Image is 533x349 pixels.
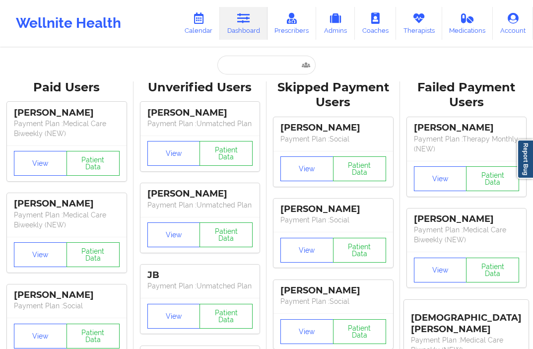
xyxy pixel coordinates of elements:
[280,156,333,181] button: View
[147,270,253,281] div: JB
[67,242,120,267] button: Patient Data
[333,319,386,344] button: Patient Data
[200,222,253,247] button: Patient Data
[493,7,533,40] a: Account
[280,285,386,296] div: [PERSON_NAME]
[14,151,67,176] button: View
[280,319,333,344] button: View
[333,238,386,263] button: Patient Data
[396,7,442,40] a: Therapists
[273,80,393,111] div: Skipped Payment Users
[67,151,120,176] button: Patient Data
[414,122,520,134] div: [PERSON_NAME]
[147,281,253,291] p: Payment Plan : Unmatched Plan
[414,225,520,245] p: Payment Plan : Medical Care Biweekly (NEW)
[333,156,386,181] button: Patient Data
[280,134,386,144] p: Payment Plan : Social
[220,7,267,40] a: Dashboard
[14,289,120,301] div: [PERSON_NAME]
[414,166,467,191] button: View
[407,80,527,111] div: Failed Payment Users
[411,305,522,335] div: [DEMOGRAPHIC_DATA][PERSON_NAME]
[14,242,67,267] button: View
[14,198,120,209] div: [PERSON_NAME]
[200,304,253,329] button: Patient Data
[414,258,467,282] button: View
[14,324,67,349] button: View
[316,7,355,40] a: Admins
[140,80,260,95] div: Unverified Users
[147,304,200,329] button: View
[14,119,120,139] p: Payment Plan : Medical Care Biweekly (NEW)
[466,258,519,282] button: Patient Data
[414,213,520,225] div: [PERSON_NAME]
[517,140,533,179] a: Report Bug
[177,7,220,40] a: Calendar
[14,301,120,311] p: Payment Plan : Social
[147,188,253,200] div: [PERSON_NAME]
[147,119,253,129] p: Payment Plan : Unmatched Plan
[414,134,520,154] p: Payment Plan : Therapy Monthly (NEW)
[147,107,253,119] div: [PERSON_NAME]
[280,204,386,215] div: [PERSON_NAME]
[280,296,386,306] p: Payment Plan : Social
[280,238,333,263] button: View
[280,122,386,134] div: [PERSON_NAME]
[466,166,519,191] button: Patient Data
[147,141,200,166] button: View
[355,7,396,40] a: Coaches
[442,7,493,40] a: Medications
[267,7,317,40] a: Prescribers
[7,80,127,95] div: Paid Users
[14,210,120,230] p: Payment Plan : Medical Care Biweekly (NEW)
[280,215,386,225] p: Payment Plan : Social
[147,222,200,247] button: View
[200,141,253,166] button: Patient Data
[147,200,253,210] p: Payment Plan : Unmatched Plan
[14,107,120,119] div: [PERSON_NAME]
[67,324,120,349] button: Patient Data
